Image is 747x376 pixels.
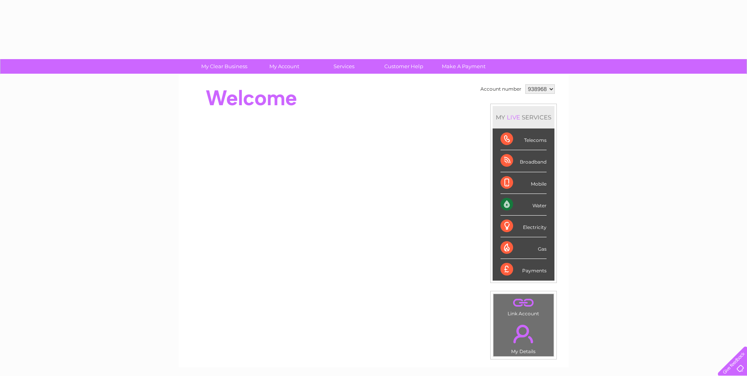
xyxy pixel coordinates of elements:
div: Mobile [500,172,547,194]
td: Link Account [493,294,554,318]
td: Account number [478,82,523,96]
a: . [495,296,552,310]
a: My Clear Business [192,59,257,74]
div: Payments [500,259,547,280]
a: My Account [252,59,317,74]
div: MY SERVICES [493,106,554,128]
td: My Details [493,318,554,357]
div: LIVE [505,114,522,121]
div: Gas [500,237,547,259]
a: Make A Payment [431,59,496,74]
a: Services [311,59,376,74]
div: Water [500,194,547,216]
a: . [495,320,552,348]
div: Electricity [500,216,547,237]
div: Broadband [500,150,547,172]
a: Customer Help [371,59,436,74]
div: Telecoms [500,128,547,150]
